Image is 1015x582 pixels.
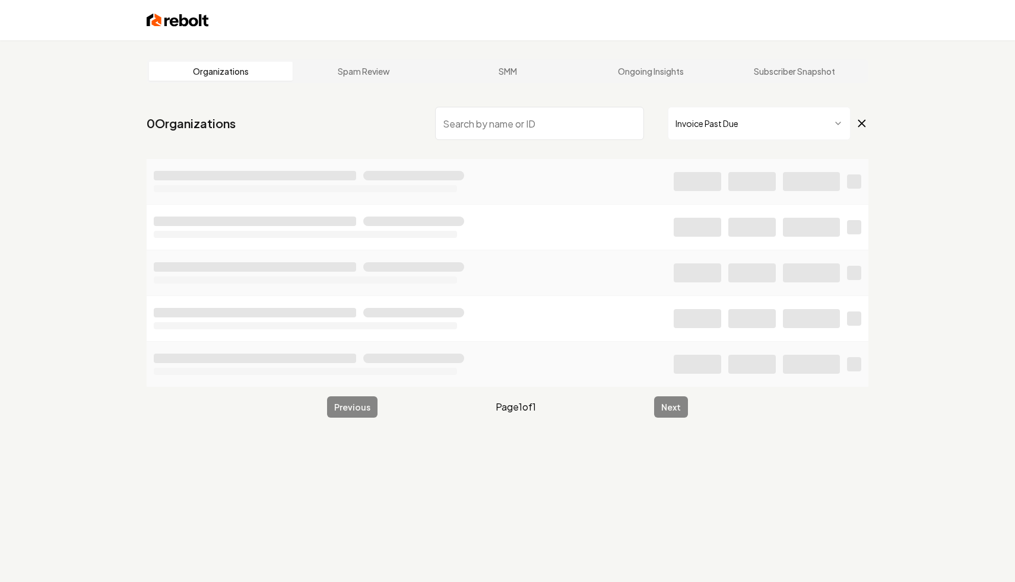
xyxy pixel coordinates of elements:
[435,107,644,140] input: Search by name or ID
[579,62,723,81] a: Ongoing Insights
[293,62,436,81] a: Spam Review
[147,12,209,28] img: Rebolt Logo
[147,115,236,132] a: 0Organizations
[149,62,293,81] a: Organizations
[722,62,866,81] a: Subscriber Snapshot
[496,400,536,414] span: Page 1 of 1
[436,62,579,81] a: SMM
